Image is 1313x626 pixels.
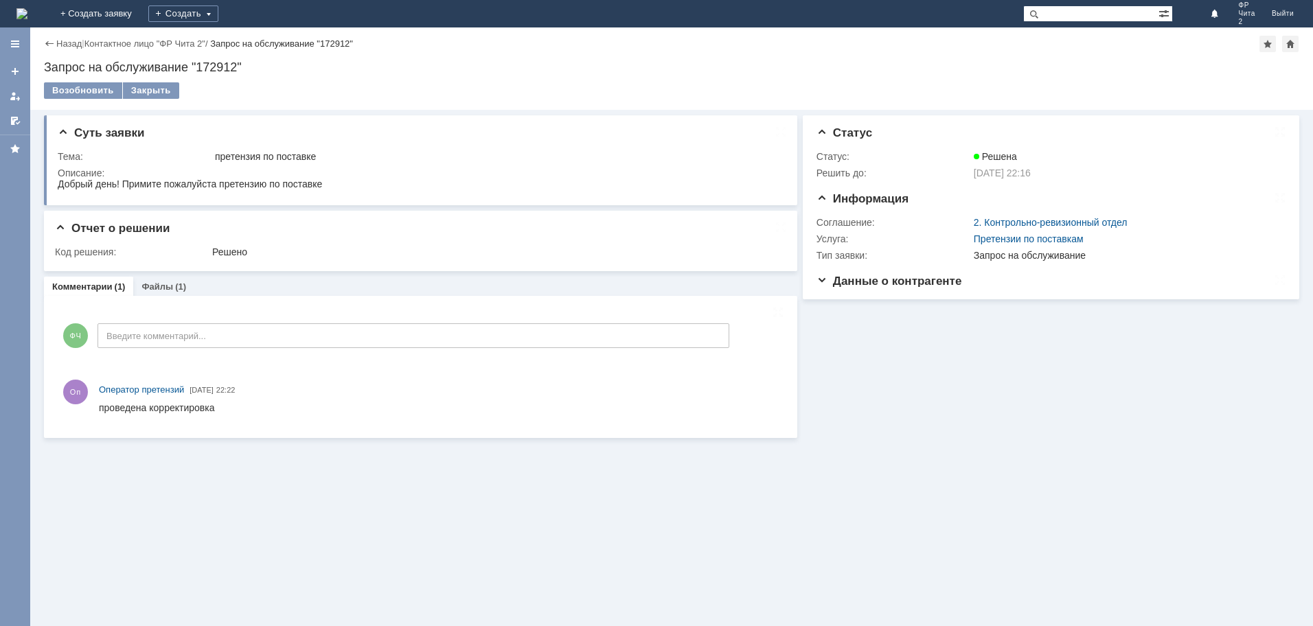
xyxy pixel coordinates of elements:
[974,151,1017,162] span: Решена
[1275,192,1286,203] div: На всю страницу
[175,281,186,292] div: (1)
[16,8,27,19] img: logo
[84,38,205,49] a: Контактное лицо "ФР Чита 2"
[817,233,971,244] div: Услуга:
[974,250,1278,261] div: Запрос на обслуживание
[1239,10,1255,18] span: Чита
[210,38,353,49] div: Запрос на обслуживание "172912"
[115,281,126,292] div: (1)
[63,323,88,348] span: ФЧ
[56,38,82,49] a: Назад
[58,151,212,162] div: Тема:
[1282,36,1299,52] div: Сделать домашней страницей
[99,383,184,397] a: Оператор претензий
[773,307,784,318] div: На всю страницу
[141,281,173,292] a: Файлы
[216,386,236,394] span: 22:22
[148,5,218,22] div: Создать
[16,8,27,19] a: Перейти на домашнюю страницу
[215,151,776,162] div: претензия по поставке
[817,250,971,261] div: Тип заявки:
[212,246,776,257] div: Решено
[1275,126,1286,137] div: На всю страницу
[190,386,214,394] span: [DATE]
[82,38,84,48] div: |
[817,217,971,228] div: Соглашение:
[817,126,872,139] span: Статус
[52,281,113,292] a: Комментарии
[55,222,170,235] span: Отчет о решении
[4,110,26,132] a: Мои согласования
[4,60,26,82] a: Создать заявку
[55,246,209,257] div: Код решения:
[775,222,786,233] div: На всю страницу
[775,126,786,137] div: На всю страницу
[4,85,26,107] a: Мои заявки
[99,384,184,395] span: Оператор претензий
[44,60,1299,74] div: Запрос на обслуживание "172912"
[974,233,1084,244] a: Претензии по поставкам
[817,275,962,288] span: Данные о контрагенте
[817,167,971,178] div: Решить до:
[1239,1,1255,10] span: ФР
[1239,18,1255,26] span: 2
[58,167,779,178] div: Описание:
[84,38,211,49] div: /
[1158,6,1172,19] span: Расширенный поиск
[1259,36,1276,52] div: Добавить в избранное
[974,167,1031,178] span: [DATE] 22:16
[817,192,909,205] span: Информация
[1275,275,1286,286] div: На всю страницу
[817,151,971,162] div: Статус:
[58,126,144,139] span: Суть заявки
[974,217,1128,228] a: 2. Контрольно-ревизионный отдел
